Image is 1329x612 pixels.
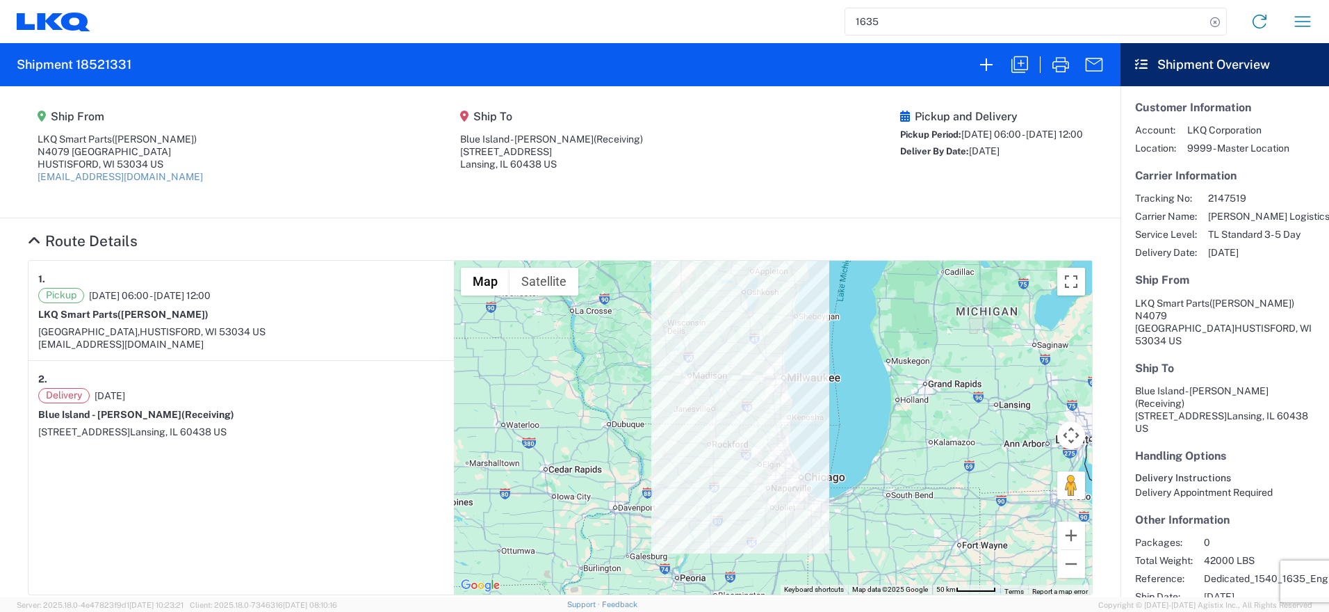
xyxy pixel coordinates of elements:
span: [DATE] [95,389,125,402]
span: Account: [1135,124,1176,136]
a: Report a map error [1032,588,1088,595]
span: [DATE] 08:10:16 [283,601,337,609]
div: HUSTISFORD, WI 53034 US [38,158,203,170]
div: N4079 [GEOGRAPHIC_DATA] [38,145,203,158]
span: HUSTISFORD, WI 53034 US [140,326,266,337]
span: ([PERSON_NAME]) [117,309,209,320]
strong: 2. [38,371,47,388]
span: [DATE] 10:23:21 [129,601,184,609]
span: Client: 2025.18.0-7346316 [190,601,337,609]
span: Tracking No: [1135,192,1197,204]
div: Delivery Appointment Required [1135,486,1314,499]
span: (Receiving) [1135,398,1184,409]
span: [DATE] [969,145,1000,156]
h5: Pickup and Delivery [900,110,1083,123]
span: [STREET_ADDRESS] [38,426,130,437]
button: Zoom in [1057,522,1085,549]
input: Shipment, tracking or reference number [845,8,1205,35]
span: Map data ©2025 Google [852,586,928,593]
h5: Other Information [1135,513,1314,526]
a: Support [567,600,602,609]
h5: Handling Options [1135,449,1314,462]
h5: Ship From [1135,273,1314,287]
button: Map Scale: 50 km per 54 pixels [932,585,1000,595]
div: [EMAIL_ADDRESS][DOMAIN_NAME] [38,338,444,351]
span: LKQ Smart Parts [1135,298,1209,309]
span: Carrier Name: [1135,210,1197,223]
h5: Ship To [1135,362,1314,375]
h5: Ship From [38,110,203,123]
strong: Blue Island - [PERSON_NAME] [38,409,234,420]
h5: Ship To [460,110,643,123]
a: Terms [1004,588,1024,595]
span: Location: [1135,142,1176,154]
span: 50 km [936,586,956,593]
button: Keyboard shortcuts [784,585,844,595]
button: Show street map [461,268,509,296]
span: Reference: [1135,572,1193,585]
span: LKQ Corporation [1187,124,1289,136]
span: 9999 - Master Location [1187,142,1289,154]
button: Drag Pegman onto the map to open Street View [1057,472,1085,499]
img: Google [457,577,503,595]
button: Map camera controls [1057,421,1085,449]
h2: Shipment 18521331 [17,56,131,73]
span: Delivery [38,388,90,403]
a: Feedback [602,600,637,609]
span: Server: 2025.18.0-4e47823f9d1 [17,601,184,609]
span: Deliver By Date: [900,146,969,156]
div: Blue Island - [PERSON_NAME] [460,133,643,145]
button: Toggle fullscreen view [1057,268,1085,296]
a: [EMAIL_ADDRESS][DOMAIN_NAME] [38,171,203,182]
span: Delivery Date: [1135,246,1197,259]
div: Lansing, IL 60438 US [460,158,643,170]
a: Hide Details [28,232,138,250]
span: [DATE] 06:00 - [DATE] 12:00 [961,129,1083,140]
address: Lansing, IL 60438 US [1135,385,1314,435]
strong: LKQ Smart Parts [38,309,209,320]
span: Copyright © [DATE]-[DATE] Agistix Inc., All Rights Reserved [1098,599,1312,611]
address: HUSTISFORD, WI 53034 US [1135,297,1314,347]
h6: Delivery Instructions [1135,472,1314,484]
span: (Receiving) [594,134,643,145]
button: Show satellite imagery [509,268,578,296]
div: [STREET_ADDRESS] [460,145,643,158]
span: ([PERSON_NAME]) [1209,298,1294,309]
span: Pickup [38,288,84,303]
span: Service Level: [1135,228,1197,241]
button: Zoom out [1057,550,1085,578]
span: Packages: [1135,536,1193,549]
h5: Customer Information [1135,101,1314,114]
h5: Carrier Information [1135,169,1314,182]
span: Pickup Period: [900,129,961,140]
header: Shipment Overview [1120,43,1329,86]
span: ([PERSON_NAME]) [112,134,197,145]
span: Blue Island - [PERSON_NAME] [STREET_ADDRESS] [1135,385,1269,421]
a: Open this area in Google Maps (opens a new window) [457,577,503,595]
span: [GEOGRAPHIC_DATA], [38,326,140,337]
strong: 1. [38,271,45,288]
span: Lansing, IL 60438 US [130,426,227,437]
span: Total Weight: [1135,554,1193,567]
span: (Receiving) [181,409,234,420]
span: [DATE] 06:00 - [DATE] 12:00 [89,289,211,302]
span: N4079 [GEOGRAPHIC_DATA] [1135,310,1234,334]
span: Ship Date: [1135,590,1193,603]
div: LKQ Smart Parts [38,133,203,145]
